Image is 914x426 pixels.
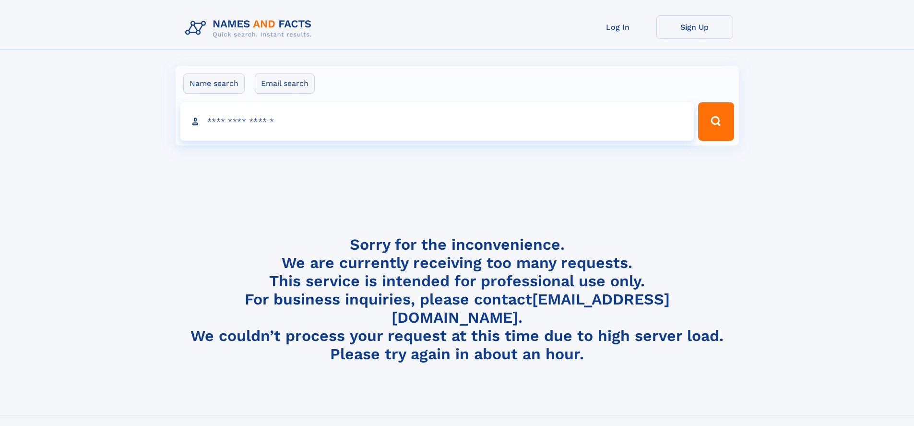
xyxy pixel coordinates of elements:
[392,290,670,327] a: [EMAIL_ADDRESS][DOMAIN_NAME]
[181,235,733,364] h4: Sorry for the inconvenience. We are currently receiving too many requests. This service is intend...
[255,73,315,94] label: Email search
[580,15,656,39] a: Log In
[656,15,733,39] a: Sign Up
[180,102,694,141] input: search input
[183,73,245,94] label: Name search
[698,102,734,141] button: Search Button
[181,15,320,41] img: Logo Names and Facts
